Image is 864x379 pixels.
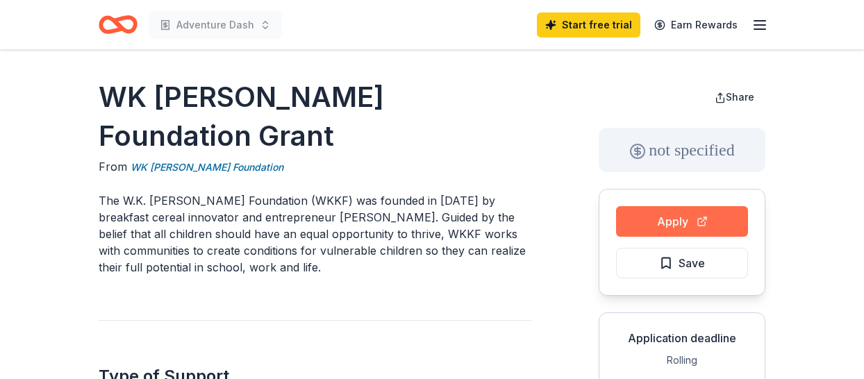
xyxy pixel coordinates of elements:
span: Save [679,254,705,272]
p: The W.K. [PERSON_NAME] Foundation (WKKF) was founded in [DATE] by breakfast cereal innovator and ... [99,192,532,276]
button: Save [616,248,748,278]
span: Adventure Dash [176,17,254,33]
a: Home [99,8,138,41]
h1: WK [PERSON_NAME] Foundation Grant [99,78,532,155]
div: From [99,158,532,176]
a: WK [PERSON_NAME] Foundation [131,159,283,176]
button: Apply [616,206,748,237]
div: Application deadline [610,330,754,346]
a: Earn Rewards [646,12,746,37]
span: Share [726,91,754,103]
button: Share [704,83,765,111]
button: Adventure Dash [149,11,282,39]
a: Start free trial [537,12,640,37]
div: not specified [599,128,765,172]
div: Rolling [610,352,754,369]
